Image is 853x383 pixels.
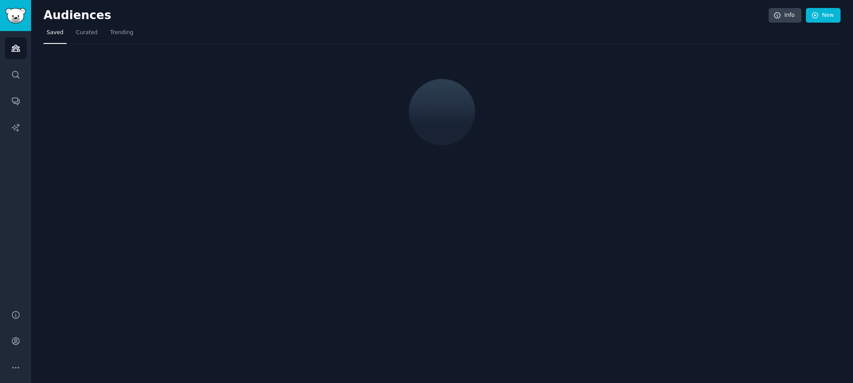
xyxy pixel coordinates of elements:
[76,29,98,37] span: Curated
[110,29,133,37] span: Trending
[73,26,101,44] a: Curated
[806,8,841,23] a: New
[44,8,769,23] h2: Audiences
[44,26,67,44] a: Saved
[47,29,64,37] span: Saved
[769,8,801,23] a: Info
[5,8,26,24] img: GummySearch logo
[107,26,136,44] a: Trending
